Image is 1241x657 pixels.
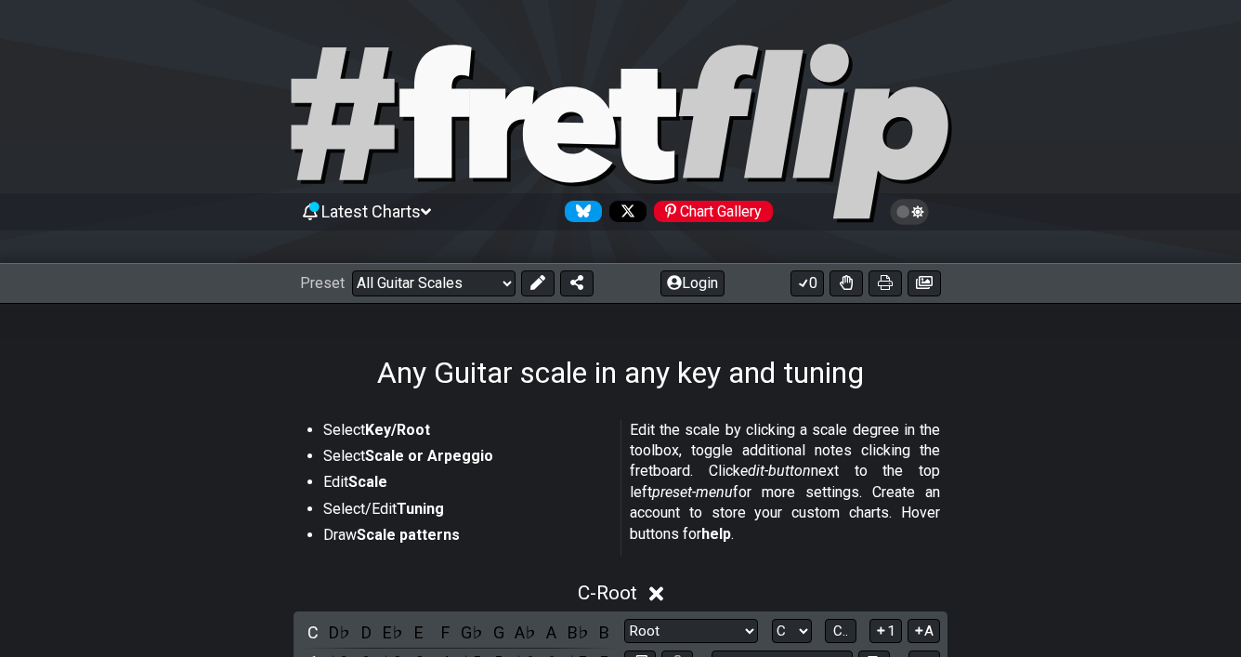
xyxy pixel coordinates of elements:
[381,620,405,645] div: toggle pitch class
[434,620,458,645] div: toggle pitch class
[521,270,555,296] button: Edit Preset
[557,201,602,222] a: Follow #fretflip at Bluesky
[323,472,607,498] li: Edit
[397,500,444,518] strong: Tuning
[908,270,941,296] button: Create image
[354,620,378,645] div: toggle pitch class
[830,270,863,296] button: Toggle Dexterity for all fretkits
[323,446,607,472] li: Select
[357,526,460,544] strong: Scale patterns
[328,620,352,645] div: toggle pitch class
[740,462,811,480] em: edit-button
[365,421,430,439] strong: Key/Root
[323,525,607,551] li: Draw
[301,620,325,645] div: toggle pitch class
[833,623,848,639] span: C..
[660,270,725,296] button: Login
[624,619,758,644] select: Scale
[377,355,864,390] h1: Any Guitar scale in any key and tuning
[654,201,773,222] div: Chart Gallery
[602,201,647,222] a: Follow #fretflip at X
[460,620,484,645] div: toggle pitch class
[300,274,345,292] span: Preset
[790,270,824,296] button: 0
[566,620,590,645] div: toggle pitch class
[323,499,607,525] li: Select/Edit
[365,447,493,465] strong: Scale or Arpeggio
[593,620,617,645] div: toggle pitch class
[487,620,511,645] div: toggle pitch class
[899,204,921,220] span: Toggle light / dark theme
[701,525,731,543] strong: help
[323,420,607,446] li: Select
[647,201,773,222] a: #fretflip at Pinterest
[825,619,856,644] button: C..
[321,202,421,221] span: Latest Charts
[869,270,902,296] button: Print
[348,473,387,491] strong: Scale
[352,270,516,296] select: Preset
[578,582,637,604] span: C - Root
[652,483,733,501] em: preset-menu
[869,619,901,644] button: 1
[540,620,564,645] div: toggle pitch class
[407,620,431,645] div: toggle pitch class
[908,619,940,644] button: A
[560,270,594,296] button: Share Preset
[630,420,940,545] p: Edit the scale by clicking a scale degree in the toolbox, toggle additional notes clicking the fr...
[513,620,537,645] div: toggle pitch class
[772,619,812,644] select: Tonic/Root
